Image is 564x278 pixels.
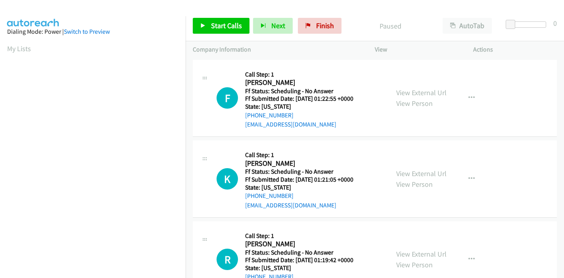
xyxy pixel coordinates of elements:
a: Finish [298,18,341,34]
a: View Person [396,260,433,269]
h5: State: [US_STATE] [245,184,363,192]
h5: State: [US_STATE] [245,264,363,272]
h5: Call Step: 1 [245,151,363,159]
a: [PHONE_NUMBER] [245,111,294,119]
h1: F [217,87,238,109]
div: The call is yet to be attempted [217,168,238,190]
h2: [PERSON_NAME] [245,240,363,249]
button: AutoTab [443,18,492,34]
h2: [PERSON_NAME] [245,159,363,168]
p: View [375,45,459,54]
p: Actions [473,45,557,54]
h5: Ff Submitted Date: [DATE] 01:21:05 +0000 [245,176,363,184]
a: View External Url [396,249,447,259]
h2: [PERSON_NAME] [245,78,363,87]
h5: Ff Submitted Date: [DATE] 01:22:55 +0000 [245,95,363,103]
span: Start Calls [211,21,242,30]
span: Next [271,21,285,30]
h1: K [217,168,238,190]
h5: Ff Status: Scheduling - No Answer [245,168,363,176]
a: My Lists [7,44,31,53]
a: [EMAIL_ADDRESS][DOMAIN_NAME] [245,121,336,128]
span: Finish [316,21,334,30]
h5: Call Step: 1 [245,71,363,79]
div: Delay between calls (in seconds) [510,21,546,28]
h5: Call Step: 1 [245,232,363,240]
h1: R [217,249,238,270]
a: [EMAIL_ADDRESS][DOMAIN_NAME] [245,201,336,209]
a: Start Calls [193,18,249,34]
p: Company Information [193,45,361,54]
h5: Ff Status: Scheduling - No Answer [245,87,363,95]
h5: Ff Submitted Date: [DATE] 01:19:42 +0000 [245,256,363,264]
div: 0 [553,18,557,29]
div: Dialing Mode: Power | [7,27,178,36]
p: Paused [352,21,428,31]
h5: Ff Status: Scheduling - No Answer [245,249,363,257]
a: View External Url [396,169,447,178]
div: The call is yet to be attempted [217,249,238,270]
a: [PHONE_NUMBER] [245,192,294,199]
a: Switch to Preview [64,28,110,35]
a: View External Url [396,88,447,97]
a: View Person [396,99,433,108]
button: Next [253,18,293,34]
h5: State: [US_STATE] [245,103,363,111]
div: The call is yet to be attempted [217,87,238,109]
a: View Person [396,180,433,189]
